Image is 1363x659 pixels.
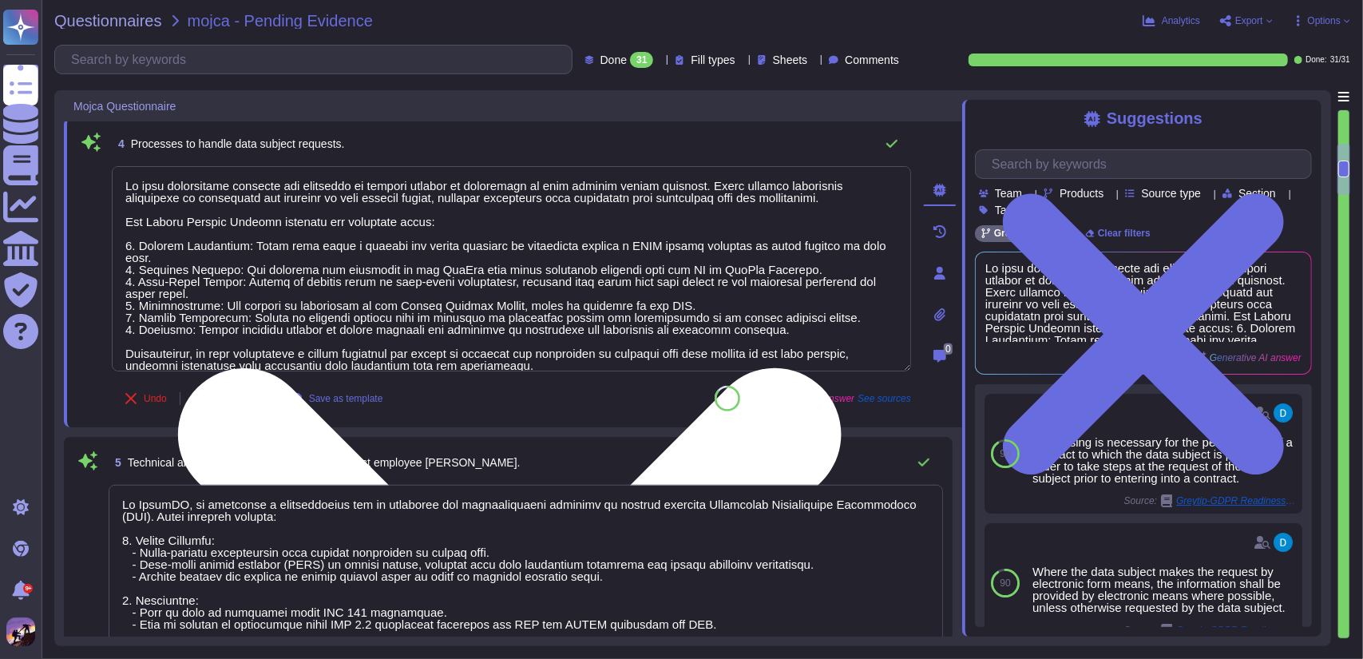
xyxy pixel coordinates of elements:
span: Sheets [773,54,808,66]
span: Analytics [1162,16,1200,26]
span: 5 [109,457,121,468]
input: Search by keywords [984,150,1311,178]
span: 4 [112,138,125,149]
span: Mojca Questionnaire [73,101,176,112]
img: user [6,617,35,646]
span: 90 [1000,449,1010,459]
span: Export [1235,16,1263,26]
img: user [1274,403,1293,423]
span: Options [1308,16,1341,26]
span: Fill types [691,54,735,66]
span: Questionnaires [54,13,162,29]
span: 0 [944,343,953,355]
input: Search by keywords [63,46,572,73]
div: 31 [630,52,653,68]
span: Done [600,54,627,66]
img: user [1274,533,1293,552]
span: 31 / 31 [1330,56,1350,64]
span: Processes to handle data subject requests. [131,137,345,150]
span: Source: [1124,624,1296,637]
span: 90 [1000,578,1010,588]
div: Where the data subject makes the request by electronic form means, the information shall be provi... [1032,566,1296,613]
span: Comments [845,54,899,66]
button: Analytics [1143,14,1200,27]
div: 9+ [23,584,33,593]
button: user [3,614,46,649]
span: mojca - Pending Evidence [188,13,373,29]
span: Done: [1306,56,1327,64]
span: 85 [723,394,732,403]
span: Greytip-GDPR Readiness Assessment Final Report_2025.pdf [1176,625,1296,635]
textarea: Lo ipsu dolorsitame consecte adi elitseddo ei tempori utlabor et doloremagn al enim adminim venia... [112,166,911,371]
